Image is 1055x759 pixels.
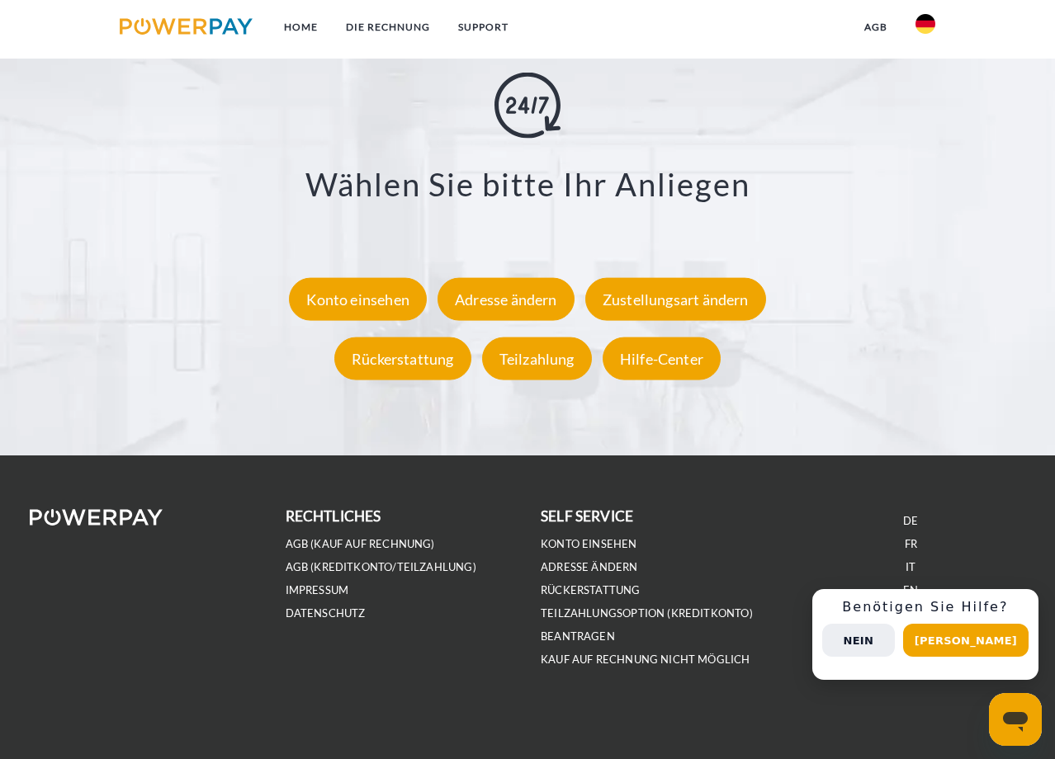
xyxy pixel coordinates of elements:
div: Hilfe-Center [603,337,721,380]
a: Konto einsehen [541,537,637,551]
img: logo-powerpay-white.svg [30,509,163,526]
a: Kauf auf Rechnung nicht möglich [541,653,750,667]
img: logo-powerpay.svg [120,18,253,35]
a: DIE RECHNUNG [332,12,444,42]
a: Home [270,12,332,42]
button: [PERSON_NAME] [903,624,1029,657]
a: Rückerstattung [541,583,641,597]
img: de [915,14,935,34]
a: IT [906,560,915,574]
div: Konto einsehen [289,278,427,321]
a: DATENSCHUTZ [286,606,366,620]
button: Nein [822,624,895,657]
h3: Benötigen Sie Hilfe? [822,599,1029,615]
a: IMPRESSUM [286,583,349,597]
div: Adresse ändern [438,278,575,321]
img: online-shopping.svg [494,73,561,139]
div: Schnellhilfe [812,589,1038,680]
a: FR [905,537,917,551]
a: Adresse ändern [541,560,638,574]
div: Teilzahlung [482,337,592,380]
h3: Wählen Sie bitte Ihr Anliegen [73,165,982,205]
iframe: Schaltfläche zum Öffnen des Messaging-Fensters [989,693,1042,746]
b: rechtliches [286,507,381,525]
a: DE [903,514,918,528]
a: agb [850,12,901,42]
a: Konto einsehen [285,290,431,309]
a: Teilzahlungsoption (KREDITKONTO) beantragen [541,606,753,643]
a: Zustellungsart ändern [581,290,770,309]
a: Hilfe-Center [598,350,725,368]
a: Teilzahlung [478,350,596,368]
a: EN [903,583,918,597]
a: Rückerstattung [330,350,475,368]
a: SUPPORT [444,12,523,42]
a: Adresse ändern [433,290,579,309]
div: Zustellungsart ändern [585,278,766,321]
b: self service [541,507,633,525]
div: Rückerstattung [334,337,471,380]
a: AGB (Kauf auf Rechnung) [286,537,435,551]
a: AGB (Kreditkonto/Teilzahlung) [286,560,476,574]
